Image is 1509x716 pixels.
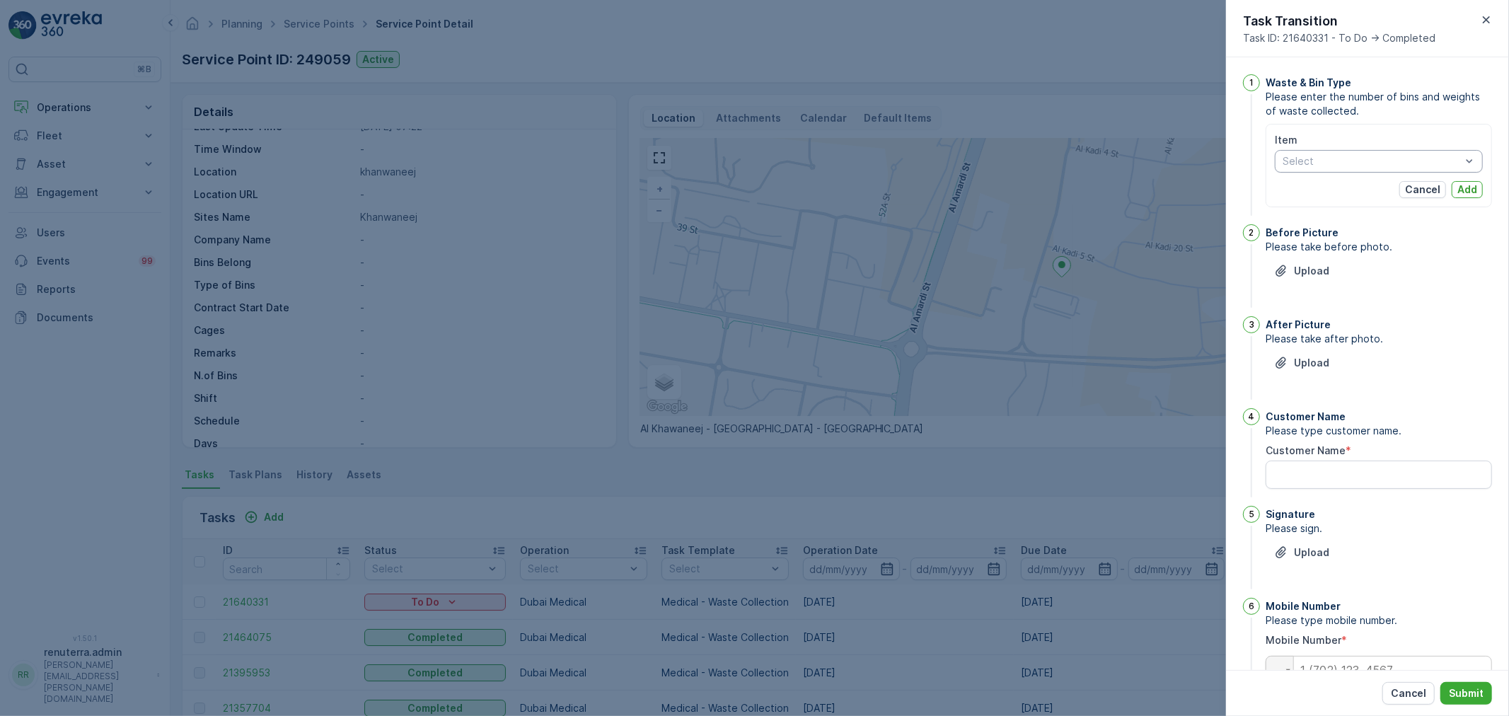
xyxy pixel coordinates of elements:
input: 1 (702) 123-4567 [1266,656,1492,684]
span: Please enter the number of bins and weights of waste collected. [1266,90,1492,118]
button: Cancel [1382,682,1435,705]
button: Cancel [1399,181,1446,198]
div: 5 [1243,506,1260,523]
button: Upload File [1266,260,1338,282]
p: Before Picture [1266,226,1339,240]
button: Add [1452,181,1483,198]
p: Mobile Number [1266,599,1341,613]
button: Upload File [1266,352,1338,374]
p: Select [1283,154,1461,168]
button: Submit [1440,682,1492,705]
label: Mobile Number [1266,634,1341,646]
span: Please type customer name. [1266,424,1492,438]
p: Upload [1294,545,1329,560]
label: Customer Name [1266,444,1346,456]
p: Upload [1294,356,1329,370]
p: Task Transition [1243,11,1435,31]
p: Cancel [1405,183,1440,197]
div: 6 [1243,598,1260,615]
span: Please take before photo. [1266,240,1492,254]
label: Item [1275,134,1297,146]
span: Please sign. [1266,521,1492,536]
span: Please take after photo. [1266,332,1492,346]
p: Upload [1294,264,1329,278]
div: 4 [1243,408,1260,425]
span: Task ID: 21640331 - To Do -> Completed [1243,31,1435,45]
p: After Picture [1266,318,1331,332]
button: Upload File [1266,541,1338,564]
div: 1 [1243,74,1260,91]
div: 3 [1243,316,1260,333]
span: Please type mobile number. [1266,613,1492,628]
p: Signature [1266,507,1315,521]
p: Add [1457,183,1477,197]
div: 2 [1243,224,1260,241]
p: Submit [1449,686,1484,700]
p: Cancel [1391,686,1426,700]
p: Customer Name [1266,410,1346,424]
p: Waste & Bin Type [1266,76,1351,90]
